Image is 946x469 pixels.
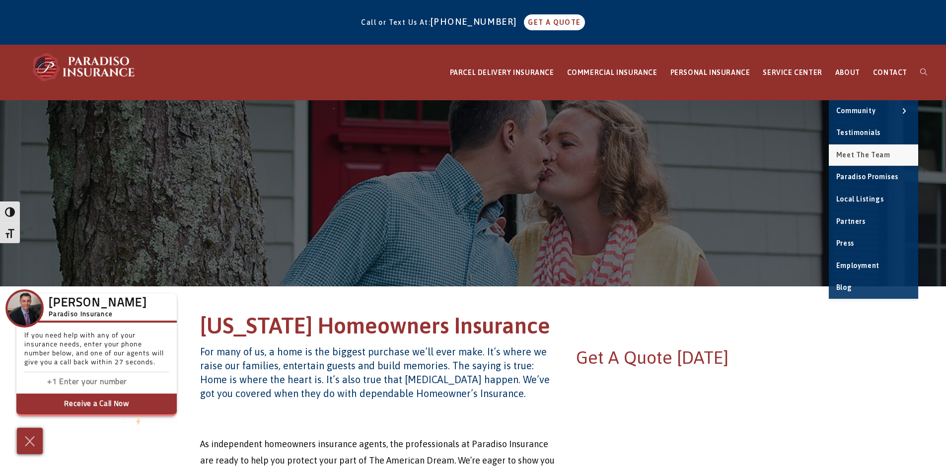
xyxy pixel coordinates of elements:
span: Employment [836,262,879,269]
span: PARCEL DELIVERY INSURANCE [450,68,554,76]
a: SERVICE CENTER [756,45,828,100]
a: Local Listings [829,189,918,210]
button: Receive a Call Now [16,394,177,416]
span: Testimonials [836,129,880,136]
a: PERSONAL INSURANCE [664,45,757,100]
a: We'rePowered by iconbyResponseiQ [122,418,177,424]
span: We're by [122,418,147,424]
p: If you need help with any of your insurance needs, enter your phone number below, and one of our ... [24,332,169,372]
a: GET A QUOTE [524,14,584,30]
img: Powered by icon [136,417,141,425]
a: Meet the Team [829,144,918,166]
h3: [PERSON_NAME] [49,299,147,308]
a: ABOUT [829,45,867,100]
a: [PHONE_NUMBER] [431,16,522,27]
span: Meet the Team [836,151,890,159]
span: Blog [836,283,852,291]
span: PERSONAL INSURANCE [670,68,750,76]
input: Enter country code [29,375,59,390]
a: Blog [829,277,918,299]
a: Employment [829,255,918,277]
span: CONTACT [873,68,907,76]
span: Paradiso Promises [836,173,898,181]
a: Partners [829,211,918,233]
img: Cross icon [22,433,37,449]
span: ABOUT [835,68,860,76]
img: Company Icon [7,291,42,326]
span: Community [836,107,875,115]
a: Testimonials [829,122,918,144]
h4: For many of us, a home is the biggest purchase we’ll ever make. It’s where we raise our families,... [200,345,559,401]
a: Paradiso Promises [829,166,918,188]
span: SERVICE CENTER [763,68,822,76]
span: Partners [836,217,866,225]
h1: [US_STATE] Homeowners Insurance [200,311,746,345]
a: Press [829,233,918,255]
h5: Paradiso Insurance [49,309,147,320]
span: COMMERCIAL INSURANCE [567,68,657,76]
a: COMMERCIAL INSURANCE [561,45,664,100]
img: Paradiso Insurance [30,52,139,82]
span: Local Listings [836,195,883,203]
input: Enter phone number [59,375,158,390]
span: Call or Text Us At: [361,18,431,26]
a: PARCEL DELIVERY INSURANCE [443,45,561,100]
a: Community [829,100,918,122]
span: Press [836,239,854,247]
a: CONTACT [867,45,914,100]
h2: Get A Quote [DATE] [576,345,746,370]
